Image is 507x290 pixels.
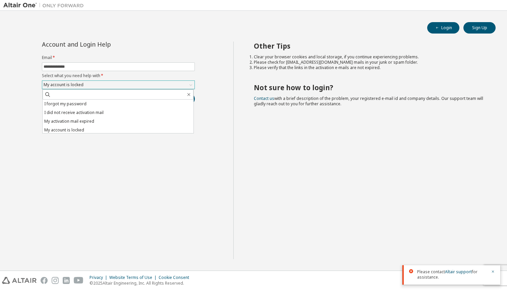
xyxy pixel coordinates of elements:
img: linkedin.svg [63,277,70,284]
li: I forgot my password [43,100,193,108]
li: Please verify that the links in the activation e-mails are not expired. [254,65,484,70]
img: altair_logo.svg [2,277,37,284]
label: Email [42,55,195,60]
img: facebook.svg [41,277,48,284]
img: youtube.svg [74,277,83,284]
li: Please check for [EMAIL_ADDRESS][DOMAIN_NAME] mails in your junk or spam folder. [254,60,484,65]
div: Account and Login Help [42,42,164,47]
span: with a brief description of the problem, your registered e-mail id and company details. Our suppo... [254,96,483,107]
a: Altair support [445,269,472,275]
li: Clear your browser cookies and local storage, if you continue experiencing problems. [254,54,484,60]
div: My account is locked [43,81,84,89]
div: Website Terms of Use [109,275,159,280]
h2: Not sure how to login? [254,83,484,92]
span: Please contact for assistance. [417,269,487,280]
p: © 2025 Altair Engineering, Inc. All Rights Reserved. [90,280,193,286]
a: Contact us [254,96,274,101]
button: Login [427,22,459,34]
img: Altair One [3,2,87,9]
button: Sign Up [463,22,496,34]
img: instagram.svg [52,277,59,284]
div: My account is locked [42,81,194,89]
label: Select what you need help with [42,73,195,78]
div: Privacy [90,275,109,280]
h2: Other Tips [254,42,484,50]
div: Cookie Consent [159,275,193,280]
